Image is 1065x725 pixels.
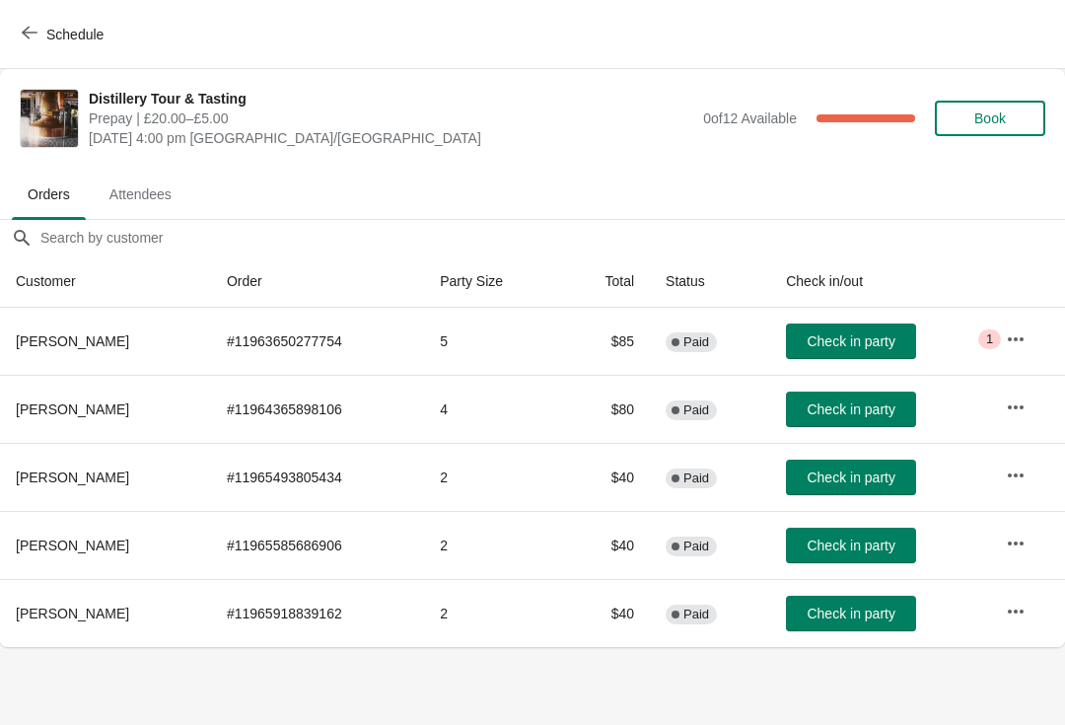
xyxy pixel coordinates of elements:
button: Check in party [786,460,916,495]
input: Search by customer [39,220,1065,255]
th: Total [562,255,651,308]
span: Book [974,110,1006,126]
th: Party Size [424,255,561,308]
td: # 11964365898106 [211,375,424,443]
th: Status [650,255,770,308]
img: Distillery Tour & Tasting [21,90,78,147]
button: Check in party [786,324,916,359]
td: $85 [562,308,651,375]
button: Check in party [786,596,916,631]
button: Schedule [10,17,119,52]
span: [PERSON_NAME] [16,401,129,417]
span: Paid [683,607,709,622]
td: $40 [562,579,651,647]
span: 1 [986,331,993,347]
span: Paid [683,539,709,554]
td: 4 [424,375,561,443]
td: 2 [424,443,561,511]
td: 5 [424,308,561,375]
td: $40 [562,443,651,511]
span: [DATE] 4:00 pm [GEOGRAPHIC_DATA]/[GEOGRAPHIC_DATA] [89,128,693,148]
span: Paid [683,334,709,350]
span: [PERSON_NAME] [16,470,129,485]
span: Paid [683,402,709,418]
span: Orders [12,177,86,212]
td: # 11965493805434 [211,443,424,511]
td: $80 [562,375,651,443]
td: $40 [562,511,651,579]
span: Distillery Tour & Tasting [89,89,693,109]
td: # 11963650277754 [211,308,424,375]
span: [PERSON_NAME] [16,538,129,553]
span: Attendees [94,177,187,212]
button: Check in party [786,528,916,563]
span: Paid [683,471,709,486]
span: Check in party [807,606,894,621]
span: Prepay | £20.00–£5.00 [89,109,693,128]
span: Check in party [807,333,894,349]
span: Check in party [807,470,894,485]
span: [PERSON_NAME] [16,606,129,621]
span: 0 of 12 Available [703,110,797,126]
td: # 11965918839162 [211,579,424,647]
td: # 11965585686906 [211,511,424,579]
td: 2 [424,511,561,579]
span: [PERSON_NAME] [16,333,129,349]
th: Check in/out [770,255,990,308]
span: Schedule [46,27,104,42]
button: Check in party [786,392,916,427]
span: Check in party [807,538,894,553]
th: Order [211,255,424,308]
td: 2 [424,579,561,647]
span: Check in party [807,401,894,417]
button: Book [935,101,1045,136]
